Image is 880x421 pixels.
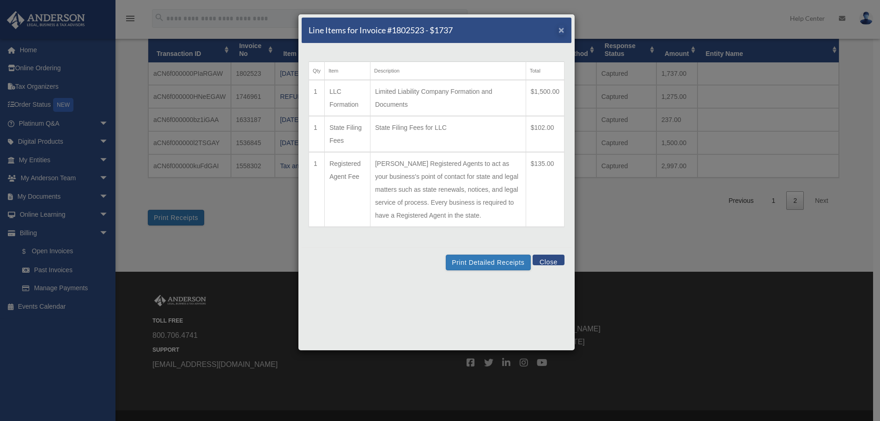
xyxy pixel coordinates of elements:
td: LLC Formation [325,80,370,116]
td: [PERSON_NAME] Registered Agents to act as your business's point of contact for state and legal ma... [370,152,526,227]
th: Item [325,62,370,80]
th: Description [370,62,526,80]
td: $102.00 [526,116,564,152]
td: Registered Agent Fee [325,152,370,227]
td: State Filing Fees [325,116,370,152]
th: Total [526,62,564,80]
td: State Filing Fees for LLC [370,116,526,152]
td: Limited Liability Company Formation and Documents [370,80,526,116]
td: $135.00 [526,152,564,227]
td: 1 [309,116,325,152]
td: 1 [309,80,325,116]
span: × [558,24,564,35]
td: $1,500.00 [526,80,564,116]
button: Print Detailed Receipts [446,255,530,270]
th: Qty [309,62,325,80]
button: Close [558,25,564,35]
td: 1 [309,152,325,227]
h5: Line Items for Invoice #1802523 - $1737 [309,24,453,36]
button: Close [533,255,564,265]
